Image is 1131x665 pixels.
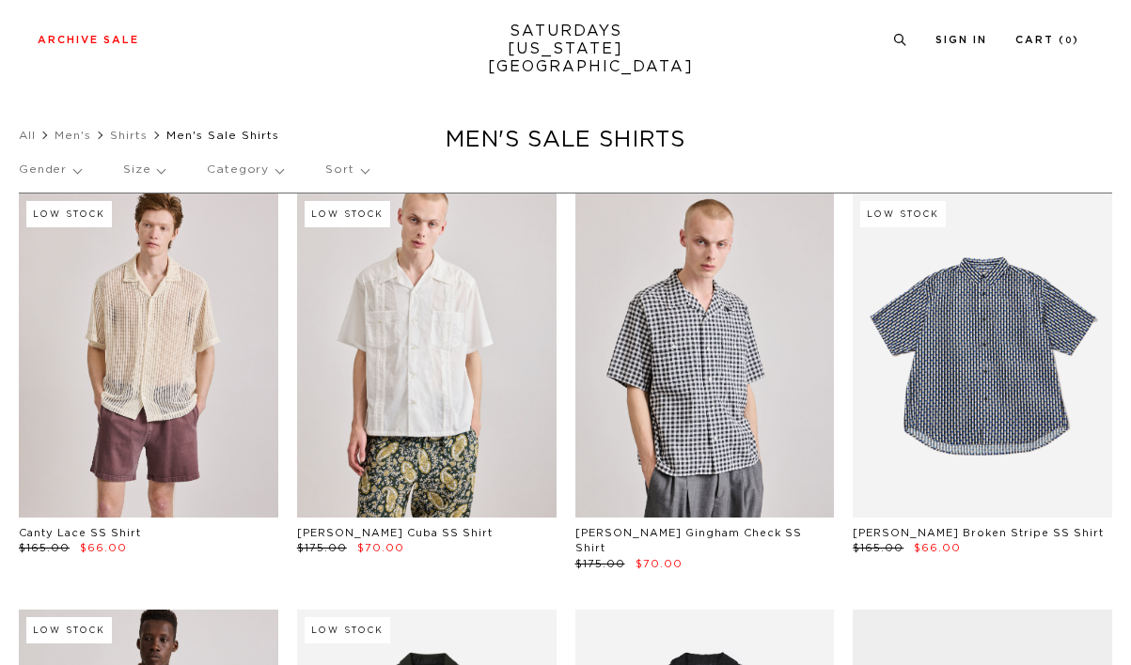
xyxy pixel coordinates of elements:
p: Sort [325,148,368,192]
a: Sign In [935,35,987,45]
a: [PERSON_NAME] Gingham Check SS Shirt [575,528,802,554]
span: $70.00 [357,543,404,553]
div: Low Stock [26,201,112,227]
span: $66.00 [914,543,961,553]
a: Cart (0) [1015,35,1079,45]
p: Category [207,148,283,192]
div: Low Stock [305,201,390,227]
a: Shirts [110,130,148,141]
div: Low Stock [26,617,112,643]
span: $165.00 [853,543,903,553]
div: Low Stock [305,617,390,643]
div: Low Stock [860,201,946,227]
a: All [19,130,36,141]
p: Gender [19,148,81,192]
span: Men's Sale Shirts [166,130,279,141]
span: $175.00 [575,559,625,569]
span: $70.00 [636,559,683,569]
span: $165.00 [19,543,70,553]
a: SATURDAYS[US_STATE][GEOGRAPHIC_DATA] [488,23,643,76]
a: Archive Sale [38,35,139,45]
span: $66.00 [80,543,127,553]
a: Canty Lace SS Shirt [19,528,141,538]
p: Size [123,148,165,192]
a: [PERSON_NAME] Broken Stripe SS Shirt [853,528,1104,538]
a: [PERSON_NAME] Cuba SS Shirt [297,528,493,538]
small: 0 [1065,37,1073,45]
span: $175.00 [297,543,347,553]
a: Men's [55,130,91,141]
